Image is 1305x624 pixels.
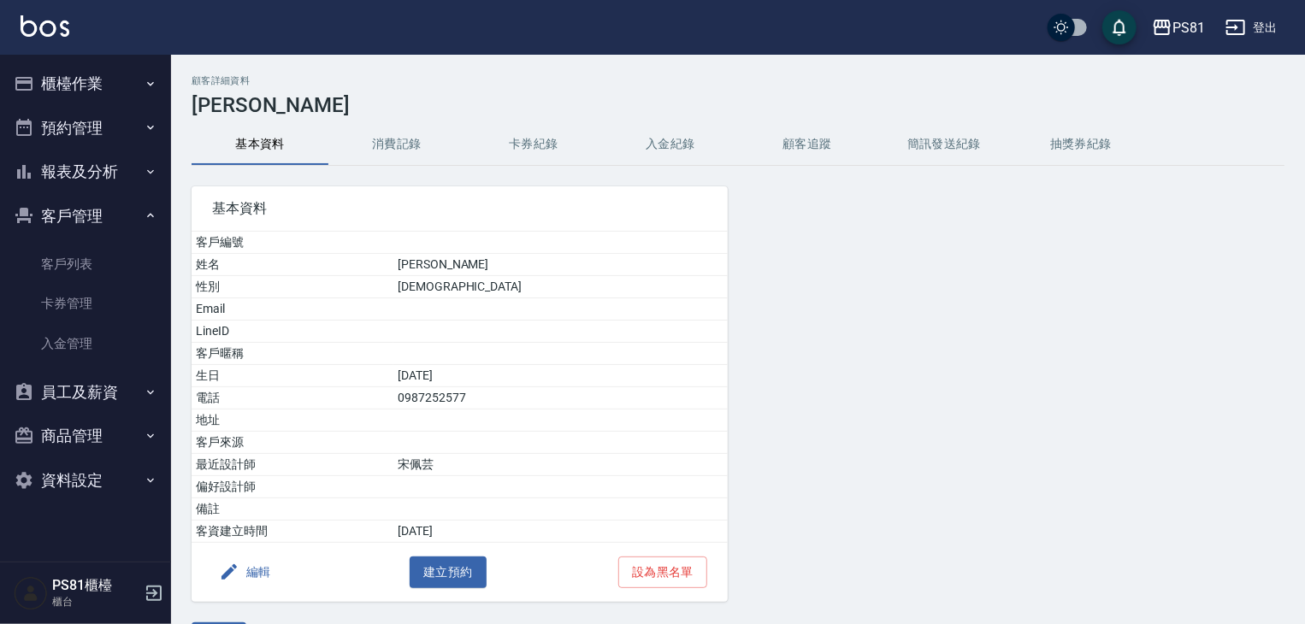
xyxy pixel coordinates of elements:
td: 性別 [192,276,393,298]
button: 設為黑名單 [618,556,707,588]
button: 簡訊發送紀錄 [876,124,1013,165]
button: 預約管理 [7,106,164,150]
td: Email [192,298,393,321]
button: 商品管理 [7,414,164,458]
button: 顧客追蹤 [739,124,876,165]
button: 編輯 [212,556,278,588]
td: 電話 [192,387,393,409]
td: [DATE] [393,365,728,387]
h2: 顧客詳細資料 [192,75,1284,86]
td: 客戶來源 [192,432,393,454]
a: 客戶列表 [7,244,164,284]
td: 地址 [192,409,393,432]
td: 姓名 [192,254,393,276]
td: [PERSON_NAME] [393,254,728,276]
td: 客資建立時間 [192,521,393,543]
td: [DATE] [393,521,728,543]
img: Logo [21,15,69,37]
button: 客戶管理 [7,194,164,238]
td: 偏好設計師 [192,476,393,498]
button: 抽獎券紀錄 [1013,124,1149,165]
h3: [PERSON_NAME] [192,93,1284,117]
p: 櫃台 [52,594,139,609]
button: 資料設定 [7,458,164,503]
td: 備註 [192,498,393,521]
h5: PS81櫃檯 [52,577,139,594]
button: 報表及分析 [7,150,164,194]
button: 櫃檯作業 [7,62,164,106]
td: LineID [192,321,393,343]
button: 卡券紀錄 [465,124,602,165]
button: 建立預約 [410,556,487,588]
img: Person [14,576,48,610]
td: 客戶暱稱 [192,343,393,365]
button: 入金紀錄 [602,124,739,165]
button: 消費記錄 [328,124,465,165]
button: 員工及薪資 [7,370,164,415]
button: 登出 [1219,12,1284,44]
div: PS81 [1172,17,1205,38]
a: 卡券管理 [7,284,164,323]
a: 入金管理 [7,324,164,363]
td: [DEMOGRAPHIC_DATA] [393,276,728,298]
button: PS81 [1145,10,1212,45]
td: 宋佩芸 [393,454,728,476]
button: save [1102,10,1137,44]
span: 基本資料 [212,200,707,217]
td: 客戶編號 [192,232,393,254]
td: 0987252577 [393,387,728,409]
td: 最近設計師 [192,454,393,476]
td: 生日 [192,365,393,387]
button: 基本資料 [192,124,328,165]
